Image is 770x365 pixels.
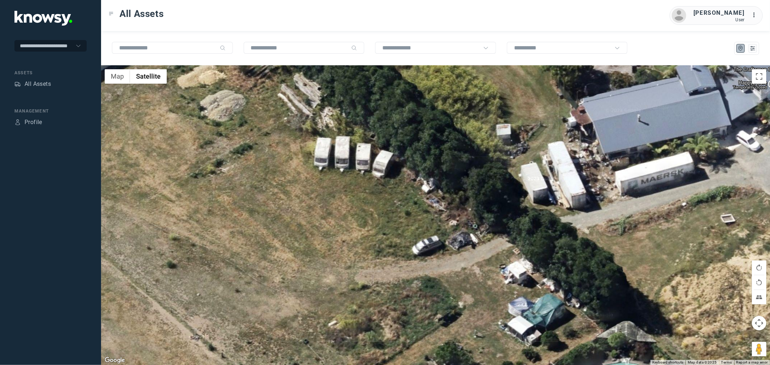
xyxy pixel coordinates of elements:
a: ProfileProfile [14,118,42,127]
div: Profile [14,119,21,126]
div: Search [220,45,226,51]
a: Report a map error [736,360,768,364]
div: List [749,45,756,52]
div: Toggle Menu [109,11,114,16]
span: All Assets [119,7,164,20]
button: Show satellite imagery [130,69,167,84]
tspan: ... [752,12,760,18]
a: Terms [721,360,732,364]
div: Search [351,45,357,51]
button: Rotate map clockwise [752,260,766,275]
button: Drag Pegman onto the map to open Street View [752,342,766,356]
a: Open this area in Google Maps (opens a new window) [103,356,127,365]
a: AssetsAll Assets [14,80,51,88]
div: : [752,11,761,21]
div: Profile [25,118,42,127]
div: User [693,17,745,22]
div: Map [738,45,744,52]
img: Google [103,356,127,365]
div: : [752,11,761,19]
button: Show street map [105,69,130,84]
button: Tilt map [752,290,766,304]
button: Map camera controls [752,316,766,330]
div: [PERSON_NAME] [693,9,745,17]
span: Map data ©2025 [688,360,717,364]
button: Toggle fullscreen view [752,69,766,84]
button: Keyboard shortcuts [652,360,683,365]
div: Assets [14,81,21,87]
button: Rotate map counterclockwise [752,275,766,290]
div: Management [14,108,87,114]
div: All Assets [25,80,51,88]
div: Assets [14,70,87,76]
img: avatar.png [672,8,686,23]
img: Application Logo [14,11,72,26]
